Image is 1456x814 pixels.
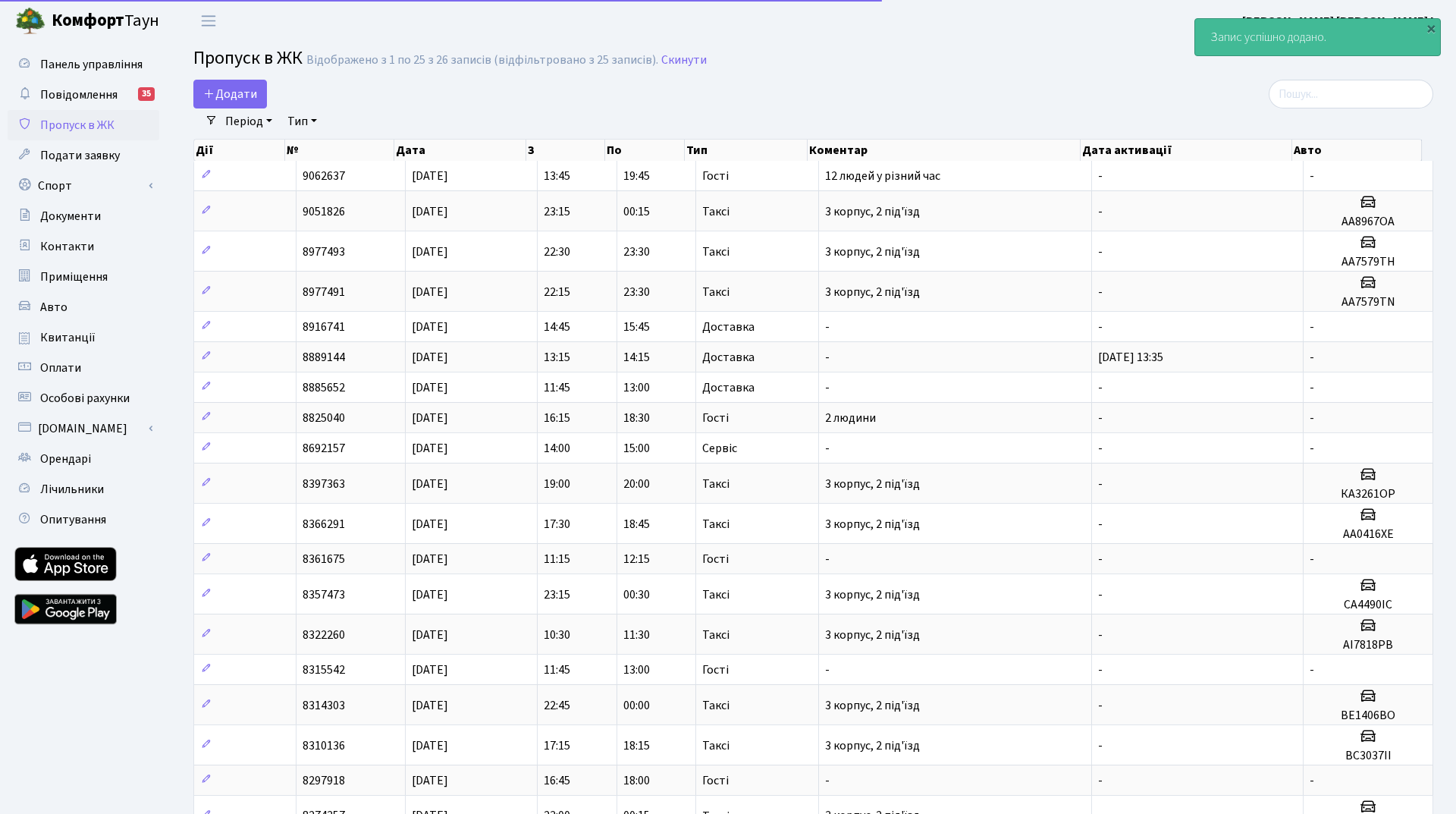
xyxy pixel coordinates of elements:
span: [DATE] [412,349,448,366]
span: [DATE] [412,440,448,457]
th: Тип [685,140,808,161]
span: Гості [702,553,729,565]
span: 00:15 [623,203,650,220]
div: Запис успішно додано. [1195,19,1440,55]
span: - [1098,516,1103,533]
a: Повідомлення35 [8,80,159,110]
span: 8357473 [303,586,345,603]
a: Оплати [8,353,159,383]
span: - [1098,627,1103,643]
span: - [1098,168,1103,184]
a: Період [219,108,278,134]
a: Контакти [8,231,159,262]
span: 17:15 [544,737,570,754]
span: 18:45 [623,516,650,533]
a: Особові рахунки [8,383,159,413]
span: 8310136 [303,737,345,754]
span: 23:30 [623,284,650,300]
span: Таксі [702,478,730,490]
span: 15:00 [623,440,650,457]
b: Комфорт [52,8,124,33]
span: Документи [40,208,101,225]
span: - [1098,697,1103,714]
span: 3 корпус, 2 під'їзд [825,586,920,603]
span: - [1098,551,1103,567]
span: Таксі [702,629,730,641]
th: Дата активації [1081,140,1292,161]
span: Таун [52,8,159,34]
span: [DATE] [412,244,448,260]
h5: CA4490IC [1310,598,1426,612]
span: [DATE] [412,627,448,643]
span: 10:30 [544,627,570,643]
a: [PERSON_NAME] [PERSON_NAME] І. [1242,12,1438,30]
span: - [1098,244,1103,260]
span: - [1098,440,1103,457]
h5: ВС3037ІІ [1310,749,1426,763]
span: Подати заявку [40,147,120,164]
input: Пошук... [1269,80,1433,108]
span: [DATE] [412,203,448,220]
span: [DATE] [412,697,448,714]
a: Спорт [8,171,159,201]
span: [DATE] [412,586,448,603]
span: 16:15 [544,410,570,426]
span: Таксі [702,740,730,752]
span: - [1098,586,1103,603]
a: Авто [8,292,159,322]
span: 3 корпус, 2 під'їзд [825,244,920,260]
span: Гості [702,775,729,787]
span: - [825,551,830,567]
span: 13:15 [544,349,570,366]
span: - [825,440,830,457]
span: - [1098,284,1103,300]
span: Додати [203,86,257,102]
span: 16:45 [544,772,570,789]
span: [DATE] [412,379,448,396]
span: Гості [702,412,729,424]
span: 8315542 [303,662,345,678]
span: 14:45 [544,319,570,335]
span: 23:15 [544,203,570,220]
a: Тип [281,108,323,134]
span: Контакти [40,238,94,255]
span: 22:45 [544,697,570,714]
span: Таксі [702,589,730,601]
span: [DATE] [412,284,448,300]
span: 3 корпус, 2 під'їзд [825,737,920,754]
span: Доставка [702,321,755,333]
span: 12 людей у різний час [825,168,940,184]
span: 18:30 [623,410,650,426]
span: 18:15 [623,737,650,754]
span: Доставка [702,351,755,363]
th: № [285,140,394,161]
span: - [1310,410,1314,426]
span: 3 корпус, 2 під'їзд [825,284,920,300]
span: - [1098,662,1103,678]
span: 8889144 [303,349,345,366]
span: - [825,772,830,789]
span: 8297918 [303,772,345,789]
span: 20:00 [623,476,650,492]
span: 00:00 [623,697,650,714]
span: 11:30 [623,627,650,643]
span: - [1310,772,1314,789]
span: 13:45 [544,168,570,184]
span: 22:15 [544,284,570,300]
a: Панель управління [8,49,159,80]
span: 23:30 [623,244,650,260]
th: Авто [1292,140,1422,161]
span: - [825,662,830,678]
span: - [825,379,830,396]
b: [PERSON_NAME] [PERSON_NAME] І. [1242,13,1438,30]
span: 12:15 [623,551,650,567]
a: [DOMAIN_NAME] [8,413,159,444]
span: 11:15 [544,551,570,567]
span: Таксі [702,246,730,258]
span: 9051826 [303,203,345,220]
span: - [1310,440,1314,457]
span: 8885652 [303,379,345,396]
span: Особові рахунки [40,390,130,407]
span: 8916741 [303,319,345,335]
span: 19:00 [544,476,570,492]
